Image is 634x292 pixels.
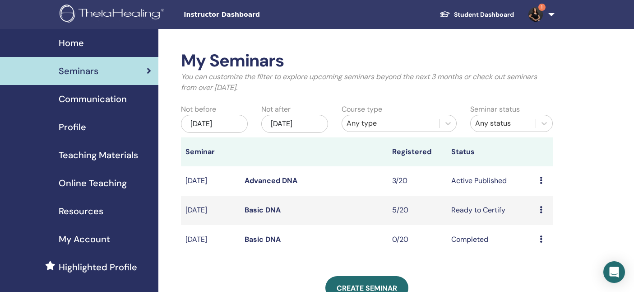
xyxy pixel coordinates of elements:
label: Not after [261,104,291,115]
h2: My Seminars [181,51,553,71]
div: Any type [347,118,435,129]
span: Instructor Dashboard [184,10,319,19]
a: Advanced DNA [245,176,297,185]
div: Any status [475,118,531,129]
img: default.jpg [528,7,543,22]
td: Ready to Certify [447,196,535,225]
span: Online Teaching [59,176,127,190]
span: Profile [59,120,86,134]
th: Status [447,137,535,166]
td: Completed [447,225,535,254]
td: 3/20 [388,166,447,196]
img: logo.png [60,5,167,25]
span: Seminars [59,64,98,78]
span: Home [59,36,84,50]
th: Seminar [181,137,240,166]
div: Open Intercom Messenger [603,261,625,283]
span: My Account [59,232,110,246]
div: [DATE] [261,115,328,133]
a: Basic DNA [245,205,281,215]
img: graduation-cap-white.svg [440,10,450,18]
p: You can customize the filter to explore upcoming seminars beyond the next 3 months or check out s... [181,71,553,93]
label: Seminar status [470,104,520,115]
td: 0/20 [388,225,447,254]
th: Registered [388,137,447,166]
label: Not before [181,104,216,115]
td: Active Published [447,166,535,196]
span: Teaching Materials [59,148,138,162]
td: 5/20 [388,196,447,225]
span: 1 [538,4,546,11]
a: Basic DNA [245,235,281,244]
label: Course type [342,104,382,115]
div: [DATE] [181,115,248,133]
span: Highlighted Profile [59,260,137,274]
span: Communication [59,92,127,106]
span: Resources [59,204,103,218]
td: [DATE] [181,166,240,196]
td: [DATE] [181,196,240,225]
td: [DATE] [181,225,240,254]
a: Student Dashboard [432,6,521,23]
